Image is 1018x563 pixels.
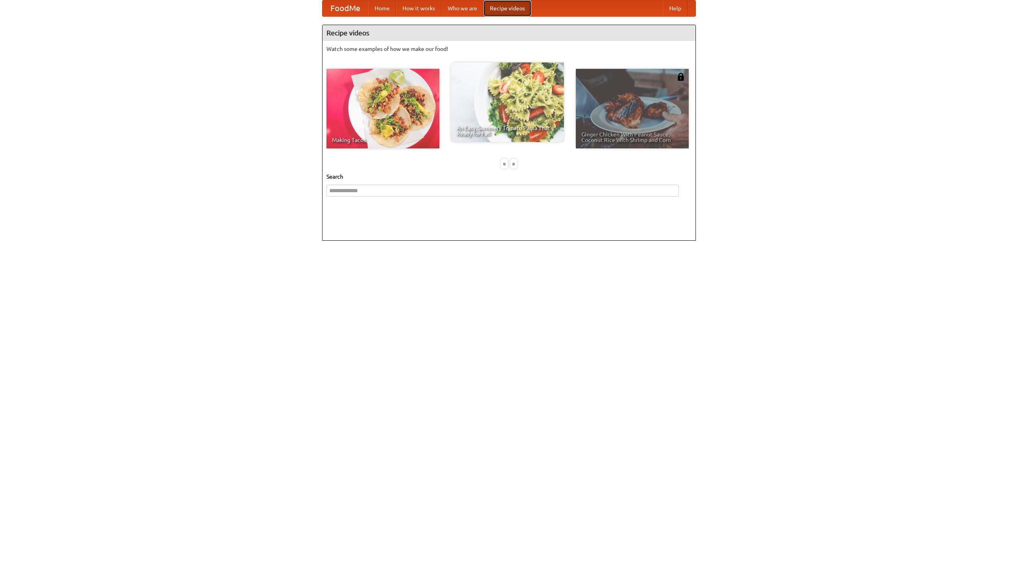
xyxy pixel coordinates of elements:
span: Making Tacos [332,137,434,143]
a: Who we are [441,0,484,16]
a: How it works [396,0,441,16]
img: 483408.png [677,73,685,81]
div: « [501,159,508,169]
a: An Easy, Summery Tomato Pasta That's Ready for Fall [451,62,564,142]
a: FoodMe [322,0,368,16]
a: Recipe videos [484,0,531,16]
p: Watch some examples of how we make our food! [326,45,692,53]
h4: Recipe videos [322,25,696,41]
a: Making Tacos [326,69,439,148]
a: Help [663,0,688,16]
h5: Search [326,173,692,181]
span: An Easy, Summery Tomato Pasta That's Ready for Fall [457,125,558,136]
a: Home [368,0,396,16]
div: » [510,159,517,169]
